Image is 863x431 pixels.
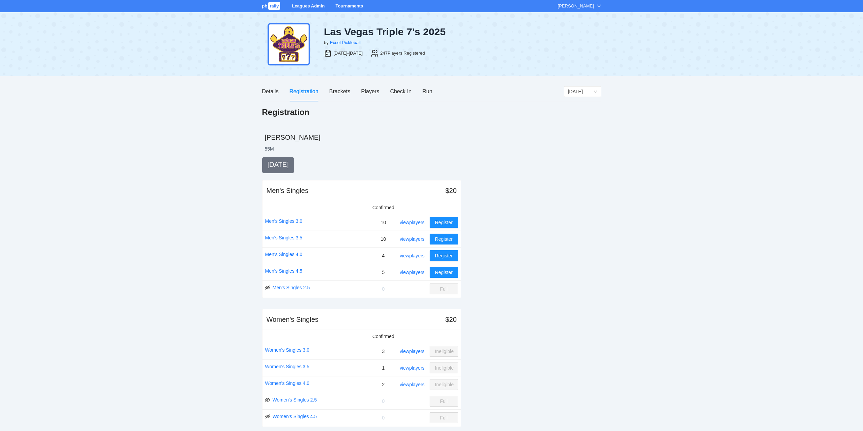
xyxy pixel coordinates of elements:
h2: [PERSON_NAME] [265,133,601,142]
a: view players [400,220,425,225]
td: 10 [370,231,397,247]
div: 247 Players Registered [380,50,425,57]
h1: Registration [262,107,310,118]
a: Men's Singles 2.5 [273,284,310,291]
button: Full [430,283,458,294]
td: Confirmed [370,330,397,343]
a: view players [400,236,425,242]
a: Men's Singles 4.0 [265,251,302,258]
a: Women's Singles 4.5 [273,413,317,420]
span: Register [435,235,453,243]
span: eye-invisible [265,397,270,402]
span: [DATE] [268,161,289,168]
div: Players [361,87,379,96]
button: Ineligible [430,363,458,373]
span: 0 [382,398,385,404]
div: [PERSON_NAME] [558,3,594,9]
a: Women's Singles 2.5 [273,396,317,404]
div: [DATE]-[DATE] [333,50,362,57]
div: Check In [390,87,411,96]
div: by [324,39,329,46]
div: Registration [289,87,318,96]
a: Excel Pickleball [330,40,360,45]
td: 1 [370,359,397,376]
span: pb [262,3,268,8]
span: 0 [382,286,385,292]
button: Register [430,217,458,228]
div: Details [262,87,279,96]
div: Women's Singles [267,315,319,324]
div: Las Vegas Triple 7's 2025 [324,26,483,38]
a: Women's Singles 4.0 [265,379,310,387]
a: Women's Singles 3.5 [265,363,310,370]
span: rally [268,2,280,10]
a: Leagues Admin [292,3,325,8]
td: Confirmed [370,201,397,214]
img: tiple-sevens-24.png [268,23,310,65]
a: Tournaments [335,3,363,8]
a: pbrally [262,3,281,8]
a: view players [400,253,425,258]
button: Ineligible [430,379,458,390]
span: down [597,4,601,8]
a: Men's Singles 4.5 [265,267,302,275]
button: Ineligible [430,346,458,357]
span: Register [435,252,453,259]
td: 2 [370,376,397,393]
a: view players [400,349,425,354]
a: Women's Singles 3.0 [265,346,310,354]
span: Register [435,269,453,276]
div: Men's Singles [267,186,309,195]
td: 10 [370,214,397,231]
div: Run [423,87,432,96]
span: 0 [382,415,385,420]
span: eye-invisible [265,414,270,419]
div: $20 [445,315,456,324]
a: Men's Singles 3.0 [265,217,302,225]
a: view players [400,365,425,371]
button: Full [430,396,458,407]
td: 3 [370,343,397,359]
span: Register [435,219,453,226]
td: 5 [370,264,397,280]
button: Register [430,267,458,278]
td: 4 [370,247,397,264]
button: Register [430,250,458,261]
button: Full [430,412,458,423]
a: Men's Singles 3.5 [265,234,302,241]
button: Register [430,234,458,244]
span: Friday [568,86,597,97]
a: view players [400,382,425,387]
a: view players [400,270,425,275]
div: $20 [445,186,456,195]
div: Brackets [329,87,350,96]
span: eye-invisible [265,285,270,290]
li: 55 M [265,145,274,152]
